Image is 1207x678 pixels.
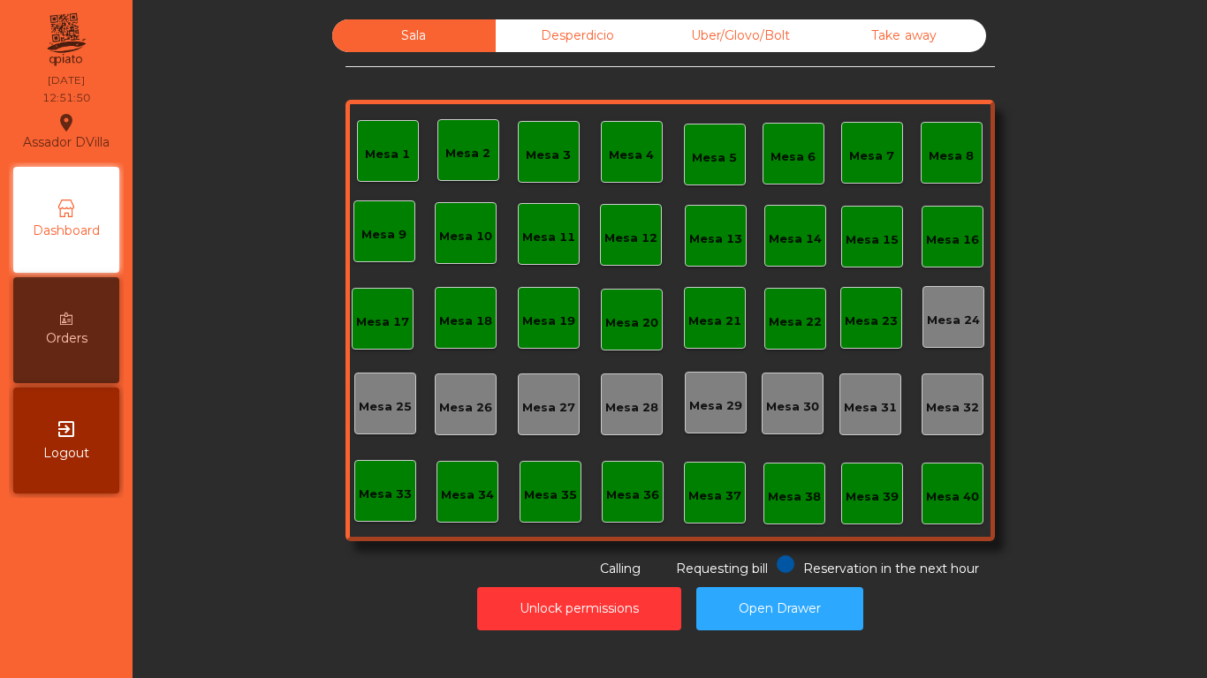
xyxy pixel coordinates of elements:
div: Mesa 32 [926,399,979,417]
span: Reservation in the next hour [803,561,979,576]
div: Mesa 19 [522,313,575,330]
div: Mesa 12 [604,230,657,247]
div: Mesa 36 [606,486,659,504]
div: Mesa 26 [439,399,492,417]
div: Mesa 20 [605,314,658,332]
span: Calling [600,561,641,576]
img: qpiato [44,9,87,71]
div: Mesa 37 [688,487,741,505]
span: Requesting bill [676,561,768,576]
div: Mesa 14 [769,230,822,248]
i: location_on [56,112,77,133]
div: Mesa 2 [445,145,490,162]
div: Mesa 29 [689,397,742,415]
div: Mesa 27 [522,399,575,417]
div: Mesa 9 [361,226,406,244]
button: Open Drawer [696,587,863,630]
div: Uber/Glovo/Bolt [659,19,823,52]
div: Mesa 13 [689,230,742,248]
div: Mesa 39 [846,488,899,506]
div: Mesa 15 [846,231,899,249]
div: Mesa 18 [439,313,492,330]
div: Mesa 17 [356,313,409,331]
i: exit_to_app [56,418,77,440]
div: Mesa 10 [439,228,492,245]
div: Mesa 21 [688,313,741,330]
div: Mesa 16 [926,231,979,249]
div: Mesa 31 [844,399,897,417]
div: Assador DVilla [23,109,110,154]
div: Mesa 6 [771,148,816,166]
div: Mesa 24 [927,312,980,329]
div: Mesa 35 [524,486,577,504]
div: Mesa 34 [441,486,494,504]
div: Mesa 30 [766,398,819,416]
div: 12:51:50 [42,90,90,106]
div: Take away [823,19,986,52]
span: Dashboard [33,222,100,240]
div: Mesa 28 [605,399,658,417]
div: Desperdicio [496,19,659,52]
div: Mesa 7 [849,147,894,165]
div: Mesa 5 [692,149,737,167]
span: Orders [46,329,87,348]
span: Logout [43,444,89,463]
div: Mesa 1 [365,146,410,163]
div: Mesa 23 [845,313,898,330]
div: Mesa 8 [929,147,974,165]
div: Mesa 33 [359,486,412,503]
div: [DATE] [48,72,85,88]
div: Mesa 3 [526,147,571,164]
div: Mesa 22 [769,313,822,331]
button: Unlock permissions [477,587,681,630]
div: Mesa 11 [522,229,575,246]
div: Mesa 4 [609,147,654,164]
div: Sala [332,19,496,52]
div: Mesa 40 [926,488,979,506]
div: Mesa 25 [359,398,412,416]
div: Mesa 38 [768,488,821,506]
